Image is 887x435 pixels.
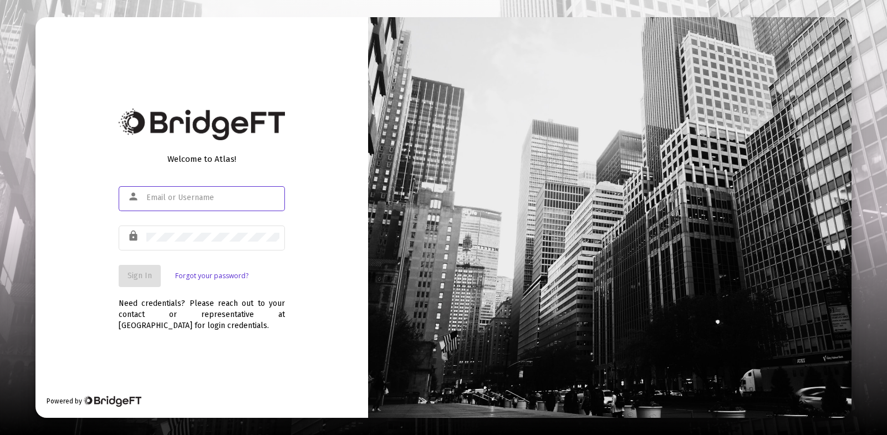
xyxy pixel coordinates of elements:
[47,396,141,407] div: Powered by
[119,287,285,331] div: Need credentials? Please reach out to your contact or representative at [GEOGRAPHIC_DATA] for log...
[128,229,141,243] mat-icon: lock
[146,193,279,202] input: Email or Username
[128,190,141,203] mat-icon: person
[175,270,248,282] a: Forgot your password?
[83,396,141,407] img: Bridge Financial Technology Logo
[119,153,285,165] div: Welcome to Atlas!
[128,271,152,280] span: Sign In
[119,265,161,287] button: Sign In
[119,109,285,140] img: Bridge Financial Technology Logo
